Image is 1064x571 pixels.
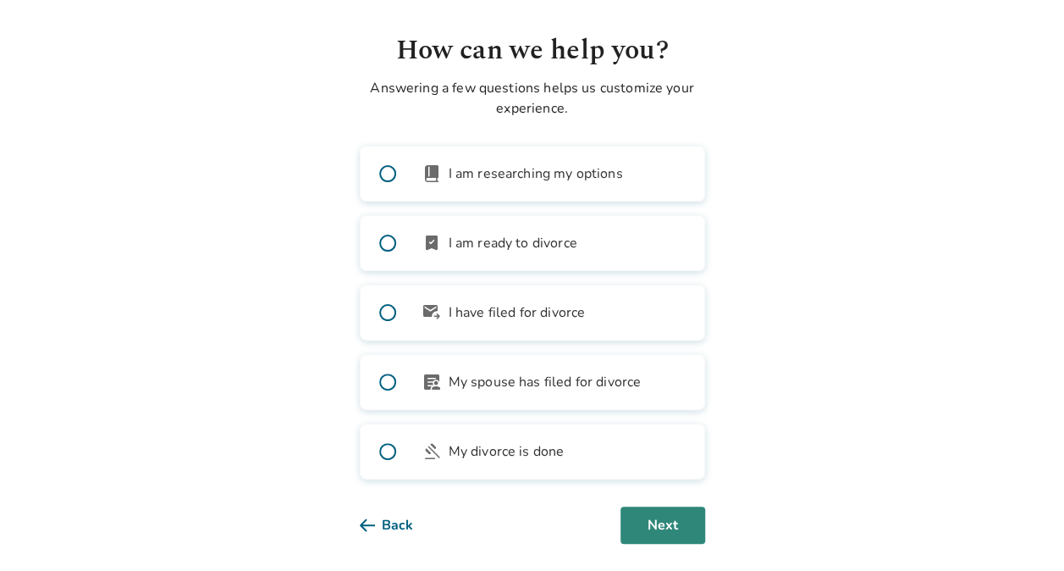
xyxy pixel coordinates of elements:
[360,507,440,544] button: Back
[979,490,1064,571] iframe: Chat Widget
[449,372,642,392] span: My spouse has filed for divorce
[422,233,442,253] span: bookmark_check
[449,233,577,253] span: I am ready to divorce
[449,441,565,462] span: My divorce is done
[422,302,442,323] span: outgoing_mail
[422,372,442,392] span: article_person
[422,441,442,462] span: gavel
[360,30,705,71] h1: How can we help you?
[449,302,586,323] span: I have filed for divorce
[422,164,442,184] span: book_2
[449,164,623,184] span: I am researching my options
[620,507,705,544] button: Next
[360,78,705,119] p: Answering a few questions helps us customize your experience.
